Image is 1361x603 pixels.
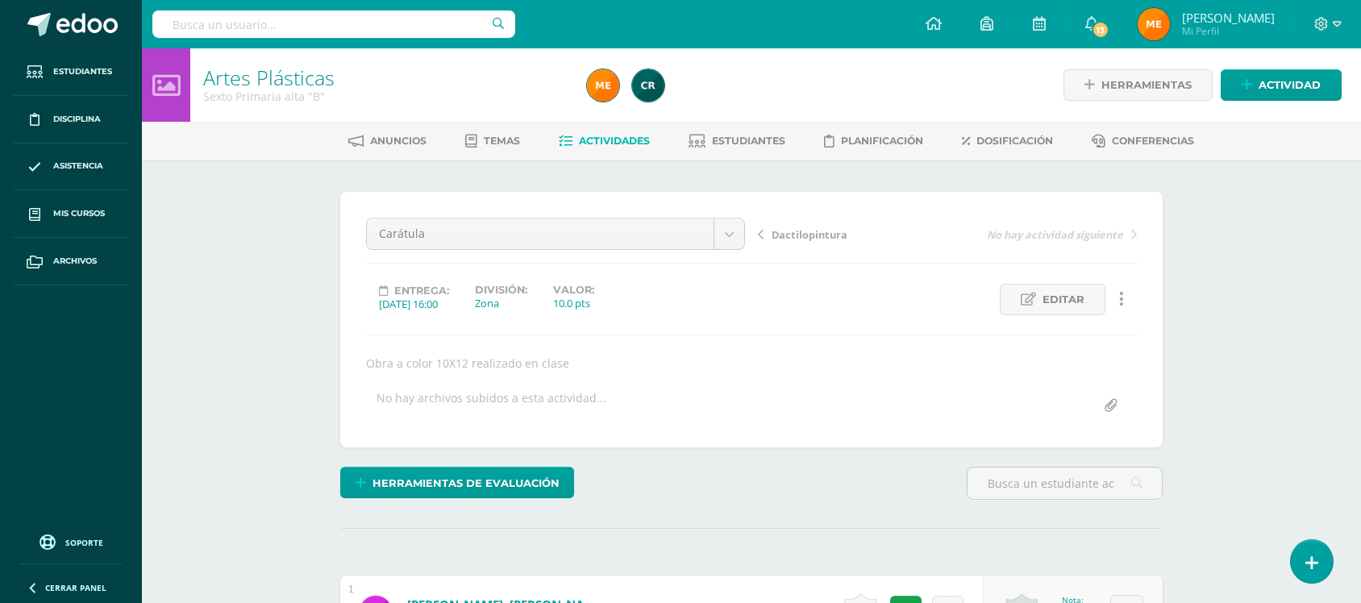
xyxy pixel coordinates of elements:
[962,128,1053,154] a: Dosificación
[475,284,527,296] label: División:
[772,227,847,242] span: Dactilopintura
[367,218,744,249] a: Carátula
[19,530,123,552] a: Soporte
[340,467,574,498] a: Herramientas de evaluación
[553,296,594,310] div: 10.0 pts
[1092,128,1194,154] a: Conferencias
[13,48,129,96] a: Estudiantes
[841,135,923,147] span: Planificación
[360,356,1143,371] div: Obra a color 10X12 realizado en clase
[475,296,527,310] div: Zona
[579,135,650,147] span: Actividades
[553,284,594,296] label: Valor:
[632,69,664,102] img: 19436fc6d9716341a8510cf58c6830a2.png
[13,238,129,285] a: Archivos
[587,69,619,102] img: 700be974b67557735c3dfbb131833c31.png
[53,65,112,78] span: Estudiantes
[152,10,515,38] input: Busca un usuario...
[559,128,650,154] a: Actividades
[379,218,701,249] span: Carátula
[13,96,129,143] a: Disciplina
[1259,70,1321,100] span: Actividad
[968,468,1162,499] input: Busca un estudiante aquí...
[203,64,335,91] a: Artes Plásticas
[689,128,785,154] a: Estudiantes
[1043,285,1084,314] span: Editar
[465,128,520,154] a: Temas
[379,297,449,311] div: [DATE] 16:00
[1112,135,1194,147] span: Conferencias
[65,537,103,548] span: Soporte
[53,160,103,173] span: Asistencia
[1182,10,1275,26] span: [PERSON_NAME]
[1063,69,1213,101] a: Herramientas
[53,255,97,268] span: Archivos
[712,135,785,147] span: Estudiantes
[1221,69,1342,101] a: Actividad
[394,285,449,297] span: Entrega:
[377,390,606,422] div: No hay archivos subidos a esta actividad...
[373,468,560,498] span: Herramientas de evaluación
[53,207,105,220] span: Mis cursos
[1092,21,1109,39] span: 13
[987,227,1123,242] span: No hay actividad siguiente
[53,113,101,126] span: Disciplina
[203,89,568,104] div: Sexto Primaria alta 'B'
[45,582,106,593] span: Cerrar panel
[1182,24,1275,38] span: Mi Perfil
[976,135,1053,147] span: Dosificación
[203,66,568,89] h1: Artes Plásticas
[484,135,520,147] span: Temas
[1138,8,1170,40] img: 700be974b67557735c3dfbb131833c31.png
[370,135,427,147] span: Anuncios
[758,226,947,242] a: Dactilopintura
[1101,70,1192,100] span: Herramientas
[13,143,129,191] a: Asistencia
[348,128,427,154] a: Anuncios
[13,190,129,238] a: Mis cursos
[824,128,923,154] a: Planificación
